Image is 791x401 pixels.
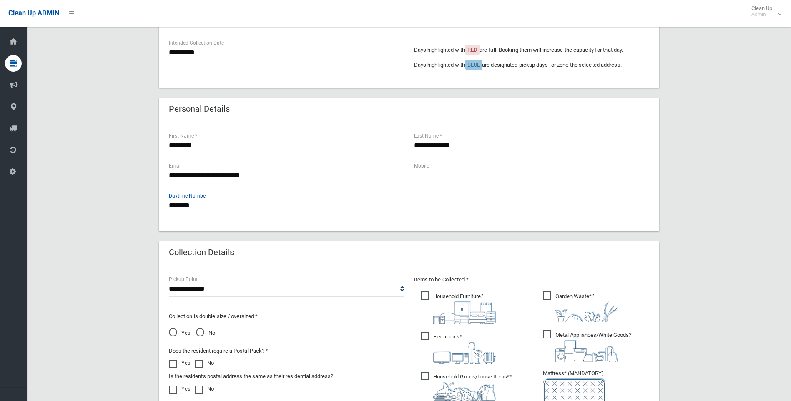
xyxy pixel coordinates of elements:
[421,372,512,401] span: Household Goods/Loose Items*
[433,373,512,401] i: ?
[169,358,191,368] label: Yes
[8,9,59,17] span: Clean Up ADMIN
[543,330,631,362] span: Metal Appliances/White Goods
[467,62,480,68] span: BLUE
[421,291,496,324] span: Household Furniture
[169,328,191,338] span: Yes
[555,332,631,362] i: ?
[747,5,781,18] span: Clean Up
[555,293,618,322] i: ?
[555,340,618,362] img: 36c1b0289cb1767239cdd3de9e694f19.png
[169,384,191,394] label: Yes
[433,293,496,324] i: ?
[433,382,496,401] img: b13cc3517677393f34c0a387616ef184.png
[467,47,477,53] span: RED
[414,60,649,70] p: Days highlighted with are designated pickup days for zone the selected address.
[433,301,496,324] img: aa9efdbe659d29b613fca23ba79d85cb.png
[195,358,214,368] label: No
[169,371,333,381] label: Is the resident's postal address the same as their residential address?
[196,328,215,338] span: No
[159,244,244,261] header: Collection Details
[433,333,496,364] i: ?
[751,11,772,18] small: Admin
[414,275,649,285] p: Items to be Collected *
[195,384,214,394] label: No
[159,101,240,117] header: Personal Details
[414,45,649,55] p: Days highlighted with are full. Booking them will increase the capacity for that day.
[421,332,496,364] span: Electronics
[543,291,618,322] span: Garden Waste*
[555,301,618,322] img: 4fd8a5c772b2c999c83690221e5242e0.png
[169,311,404,321] p: Collection is double size / oversized *
[169,346,268,356] label: Does the resident require a Postal Pack? *
[433,342,496,364] img: 394712a680b73dbc3d2a6a3a7ffe5a07.png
